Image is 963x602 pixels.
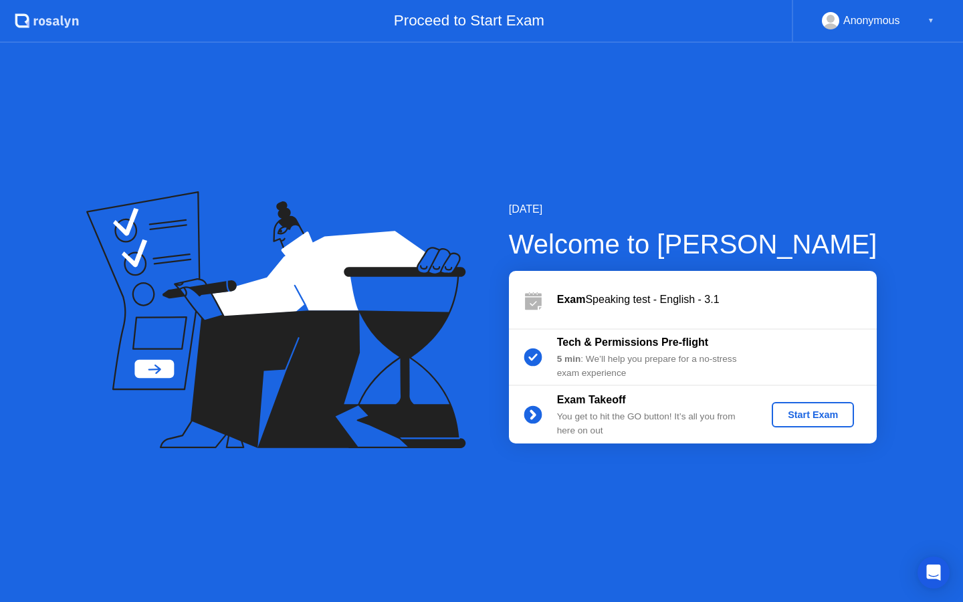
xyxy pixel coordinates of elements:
b: 5 min [557,354,581,364]
div: Start Exam [777,409,849,420]
div: Open Intercom Messenger [918,557,950,589]
div: Speaking test - English - 3.1 [557,292,877,308]
div: Anonymous [843,12,900,29]
div: You get to hit the GO button! It’s all you from here on out [557,410,750,437]
div: : We’ll help you prepare for a no-stress exam experience [557,353,750,380]
div: [DATE] [509,201,877,217]
b: Tech & Permissions Pre-flight [557,336,708,348]
div: Welcome to [PERSON_NAME] [509,224,877,264]
b: Exam Takeoff [557,394,626,405]
div: ▼ [928,12,934,29]
b: Exam [557,294,586,305]
button: Start Exam [772,402,854,427]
